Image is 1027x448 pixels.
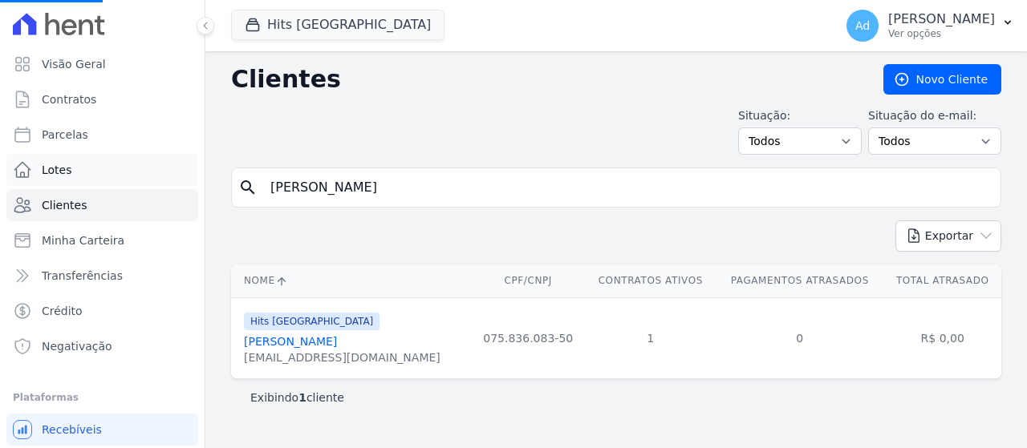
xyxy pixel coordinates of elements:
a: Novo Cliente [883,64,1001,95]
p: Exibindo cliente [250,389,344,406]
i: search [238,178,258,197]
td: R$ 0,00 [883,297,1001,378]
a: Transferências [6,260,198,292]
span: Visão Geral [42,56,106,72]
td: 075.836.083-50 [471,297,585,378]
span: Parcelas [42,127,88,143]
span: Recebíveis [42,422,102,438]
a: Visão Geral [6,48,198,80]
a: Recebíveis [6,414,198,446]
button: Hits [GEOGRAPHIC_DATA] [231,10,444,40]
td: 1 [585,297,716,378]
span: Negativação [42,338,112,354]
a: Parcelas [6,119,198,151]
span: Crédito [42,303,83,319]
h2: Clientes [231,65,858,94]
span: Hits [GEOGRAPHIC_DATA] [244,313,380,330]
th: CPF/CNPJ [471,264,585,297]
button: Exportar [895,220,1001,252]
th: Contratos Ativos [585,264,716,297]
a: [PERSON_NAME] [244,335,337,348]
span: Contratos [42,91,96,107]
div: [EMAIL_ADDRESS][DOMAIN_NAME] [244,349,440,365]
b: 1 [298,391,306,404]
input: Buscar por nome, CPF ou e-mail [261,172,994,204]
a: Clientes [6,189,198,221]
span: Clientes [42,197,87,213]
th: Pagamentos Atrasados [716,264,883,297]
button: Ad [PERSON_NAME] Ver opções [834,3,1027,48]
label: Situação do e-mail: [868,107,1001,124]
p: [PERSON_NAME] [888,11,995,27]
th: Total Atrasado [883,264,1001,297]
td: 0 [716,297,883,378]
a: Lotes [6,154,198,186]
p: Ver opções [888,27,995,40]
a: Minha Carteira [6,224,198,256]
label: Situação: [738,107,862,124]
span: Minha Carteira [42,232,124,248]
div: Plataformas [13,388,192,407]
a: Contratos [6,83,198,115]
span: Transferências [42,268,123,284]
a: Crédito [6,295,198,327]
span: Ad [855,20,870,31]
th: Nome [231,264,471,297]
a: Negativação [6,330,198,362]
span: Lotes [42,162,72,178]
